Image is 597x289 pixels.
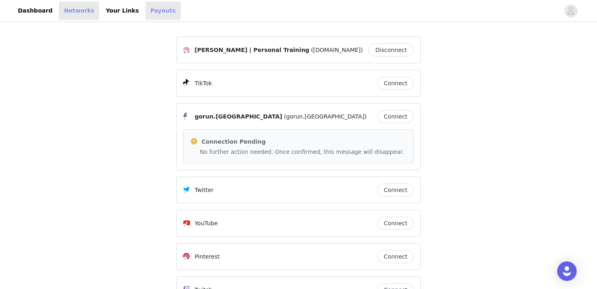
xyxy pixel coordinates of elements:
[377,77,414,90] button: Connect
[557,261,577,281] div: Open Intercom Messenger
[101,2,144,20] a: Your Links
[200,148,407,156] p: No further action needed. Once confirmed, this message will disappear.
[368,43,414,56] button: Disconnect
[59,2,99,20] a: Networks
[377,217,414,230] button: Connect
[195,186,214,194] p: Twitter
[145,2,181,20] a: Payouts
[567,4,575,17] div: avatar
[284,112,367,121] span: (gorun.[GEOGRAPHIC_DATA])
[195,79,212,88] p: TikTok
[195,46,309,54] span: [PERSON_NAME] | Personal Training
[13,2,57,20] a: Dashboard
[377,110,414,123] button: Connect
[195,112,282,121] span: gorun.[GEOGRAPHIC_DATA]
[195,219,218,228] p: YouTube
[201,138,266,145] span: Connection Pending
[377,250,414,263] button: Connect
[195,252,220,261] p: Pinterest
[377,183,414,196] button: Connect
[311,46,363,54] span: ([DOMAIN_NAME])
[183,47,190,54] img: Instagram Icon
